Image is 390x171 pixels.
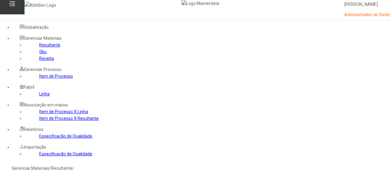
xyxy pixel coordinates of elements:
img: AbInBev Logo [25,2,56,9]
span: Gerenciar Processo [24,67,62,72]
span: Gerenciar Materiais [24,36,62,41]
a: Especificação de Qualidade [39,134,92,139]
a: Item de Processo X Linha [39,109,88,114]
a: Sku [39,49,47,54]
a: Item de Processo X Resultante [39,116,99,121]
a: Especificação de Qualidade [39,151,92,156]
nz-breadcrumb-separator: / [72,166,74,171]
a: Resultante [51,166,72,171]
a: Resultante [39,43,60,47]
span: Globalização [24,25,49,30]
span: Importação [24,145,46,150]
a: Receita [39,56,54,61]
a: Item de Processo [39,74,73,79]
nz-breadcrumb-separator: / [49,166,51,171]
a: Linha [39,91,50,96]
span: Relatórios [24,127,44,132]
a: Gerenciar Materiais [12,166,49,171]
span: Fabril [24,85,34,90]
span: Associação em massa [24,102,68,107]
